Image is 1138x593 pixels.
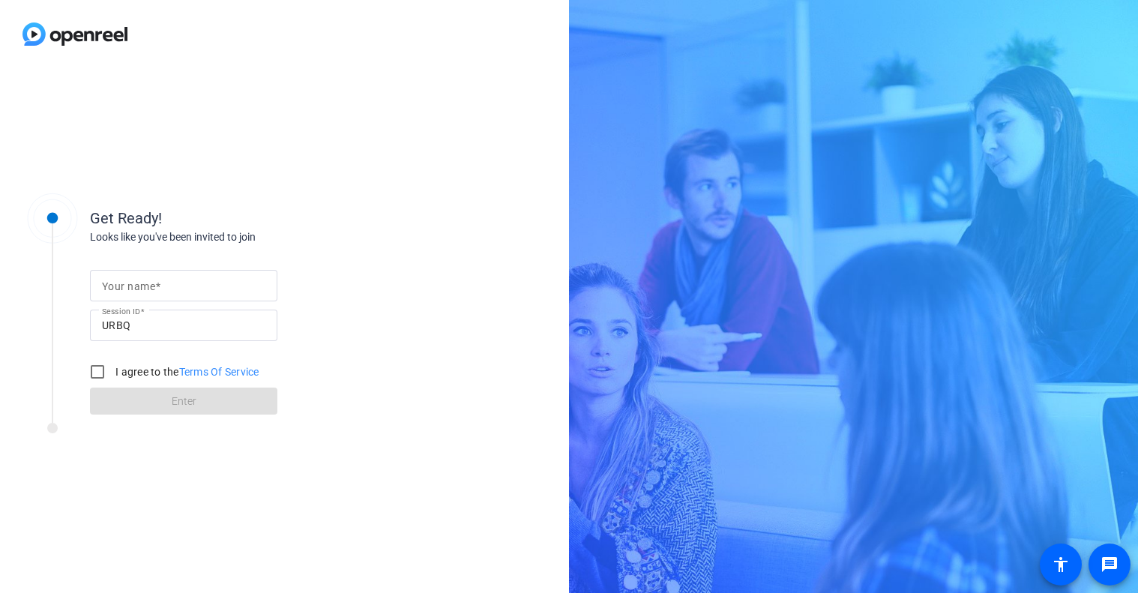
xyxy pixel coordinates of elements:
mat-label: Your name [102,280,155,292]
mat-icon: message [1101,556,1119,574]
label: I agree to the [112,364,259,379]
mat-icon: accessibility [1052,556,1070,574]
mat-label: Session ID [102,307,140,316]
a: Terms Of Service [179,366,259,378]
div: Get Ready! [90,207,390,229]
div: Looks like you've been invited to join [90,229,390,245]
